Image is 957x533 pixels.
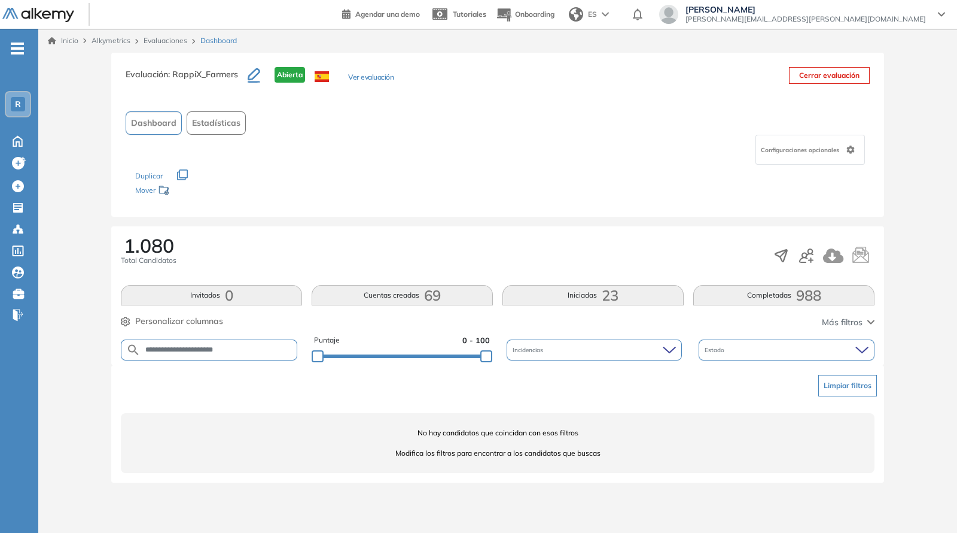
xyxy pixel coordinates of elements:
span: Estado [705,346,727,355]
button: Onboarding [496,2,554,28]
img: arrow [602,12,609,17]
a: Agendar una demo [342,6,420,20]
span: Modifica los filtros para encontrar a los candidatos que buscas [121,448,874,459]
div: Configuraciones opcionales [755,135,865,165]
button: Cerrar evaluación [789,67,870,84]
span: R [15,99,21,109]
span: Onboarding [515,10,554,19]
div: Estado [699,340,874,361]
img: SEARCH_ALT [126,343,141,358]
img: Logo [2,8,74,23]
button: Estadísticas [187,111,246,135]
span: Personalizar columnas [135,315,223,328]
button: Personalizar columnas [121,315,223,328]
img: world [569,7,583,22]
span: Dashboard [131,117,176,129]
h3: Evaluación [126,67,248,92]
span: Estadísticas [192,117,240,129]
span: ES [588,9,597,20]
i: - [11,47,24,50]
span: 0 - 100 [462,335,490,346]
button: Limpiar filtros [818,375,877,396]
button: Dashboard [126,111,182,135]
span: Agendar una demo [355,10,420,19]
button: Iniciadas23 [502,285,684,305]
span: Dashboard [200,35,237,46]
span: Duplicar [135,171,163,180]
span: Tutoriales [453,10,486,19]
span: No hay candidatos que coincidan con esos filtros [121,428,874,438]
div: Mover [135,180,255,202]
button: Más filtros [822,316,874,329]
span: Alkymetrics [92,36,130,45]
span: Abierta [275,67,305,83]
span: [PERSON_NAME] [685,5,926,14]
span: Incidencias [513,346,545,355]
button: Ver evaluación [348,72,394,84]
span: Más filtros [822,316,862,329]
a: Inicio [48,35,78,46]
span: Configuraciones opcionales [761,146,842,155]
div: Incidencias [507,340,682,361]
span: [PERSON_NAME][EMAIL_ADDRESS][PERSON_NAME][DOMAIN_NAME] [685,14,926,24]
button: Invitados0 [121,285,302,305]
span: Total Candidatos [121,255,176,266]
button: Cuentas creadas69 [312,285,493,305]
span: : RappiX_Farmers [168,69,238,80]
span: Puntaje [314,335,340,346]
button: Completadas988 [693,285,874,305]
a: Evaluaciones [144,36,187,45]
img: ESP [315,71,329,82]
span: 1.080 [124,236,174,255]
